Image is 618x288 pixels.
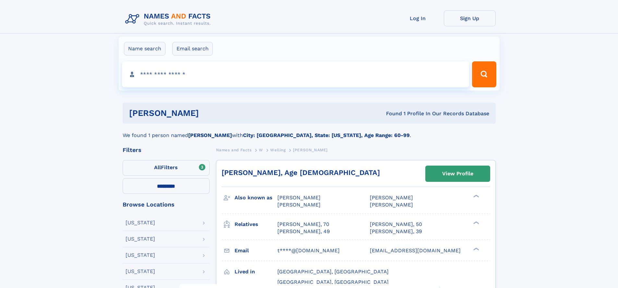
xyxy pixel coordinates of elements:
[392,10,444,26] a: Log In
[243,132,410,138] b: City: [GEOGRAPHIC_DATA], State: [US_STATE], Age Range: 60-99
[188,132,232,138] b: [PERSON_NAME]
[370,228,422,235] a: [PERSON_NAME], 39
[129,109,293,117] h1: [PERSON_NAME]
[235,192,277,203] h3: Also known as
[270,146,285,154] a: Welling
[472,247,479,251] div: ❯
[124,42,165,56] label: Name search
[222,169,380,177] a: [PERSON_NAME], Age [DEMOGRAPHIC_DATA]
[216,146,252,154] a: Names and Facts
[259,146,263,154] a: W
[472,194,479,198] div: ❯
[370,202,413,208] span: [PERSON_NAME]
[277,279,389,285] span: [GEOGRAPHIC_DATA], [GEOGRAPHIC_DATA]
[126,236,155,242] div: [US_STATE]
[370,221,422,228] a: [PERSON_NAME], 50
[277,202,321,208] span: [PERSON_NAME]
[277,221,329,228] a: [PERSON_NAME], 70
[444,10,496,26] a: Sign Up
[277,194,321,201] span: [PERSON_NAME]
[426,166,490,182] a: View Profile
[370,194,413,201] span: [PERSON_NAME]
[123,160,210,176] label: Filters
[123,124,496,139] div: We found 1 person named with .
[442,166,473,181] div: View Profile
[126,253,155,258] div: [US_STATE]
[123,147,210,153] div: Filters
[122,61,469,87] input: search input
[472,61,496,87] button: Search Button
[235,245,277,256] h3: Email
[277,228,330,235] a: [PERSON_NAME], 49
[126,269,155,274] div: [US_STATE]
[235,266,277,277] h3: Lived in
[277,269,389,275] span: [GEOGRAPHIC_DATA], [GEOGRAPHIC_DATA]
[123,202,210,207] div: Browse Locations
[370,247,461,254] span: [EMAIL_ADDRESS][DOMAIN_NAME]
[154,164,161,170] span: All
[472,220,479,225] div: ❯
[172,42,213,56] label: Email search
[292,110,489,117] div: Found 1 Profile In Our Records Database
[123,10,216,28] img: Logo Names and Facts
[235,219,277,230] h3: Relatives
[259,148,263,152] span: W
[270,148,285,152] span: Welling
[126,220,155,225] div: [US_STATE]
[293,148,328,152] span: [PERSON_NAME]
